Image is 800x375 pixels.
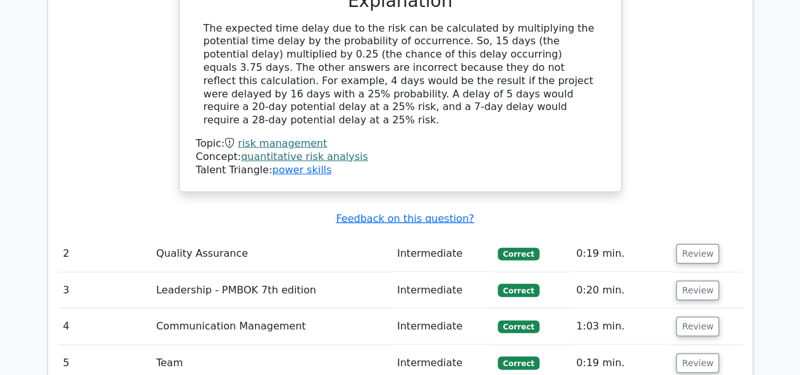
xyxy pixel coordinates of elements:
[392,236,493,272] td: Intermediate
[196,137,605,151] div: Topic:
[196,137,605,176] div: Talent Triangle:
[272,164,331,176] a: power skills
[676,353,719,373] button: Review
[238,137,327,149] a: risk management
[392,273,493,309] td: Intermediate
[196,151,605,164] div: Concept:
[58,236,151,272] td: 2
[676,244,719,264] button: Review
[498,357,539,369] span: Correct
[498,248,539,261] span: Correct
[58,309,151,345] td: 4
[151,309,392,345] td: Communication Management
[498,284,539,297] span: Correct
[571,236,671,272] td: 0:19 min.
[571,309,671,345] td: 1:03 min.
[151,273,392,309] td: Leadership - PMBOK 7th edition
[204,22,597,127] div: The expected time delay due to the risk can be calculated by multiplying the potential time delay...
[498,321,539,333] span: Correct
[151,236,392,272] td: Quality Assurance
[241,151,368,163] a: quantitative risk analysis
[676,281,719,300] button: Review
[58,273,151,309] td: 3
[571,273,671,309] td: 0:20 min.
[336,212,474,224] a: Feedback on this question?
[392,309,493,345] td: Intermediate
[676,317,719,336] button: Review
